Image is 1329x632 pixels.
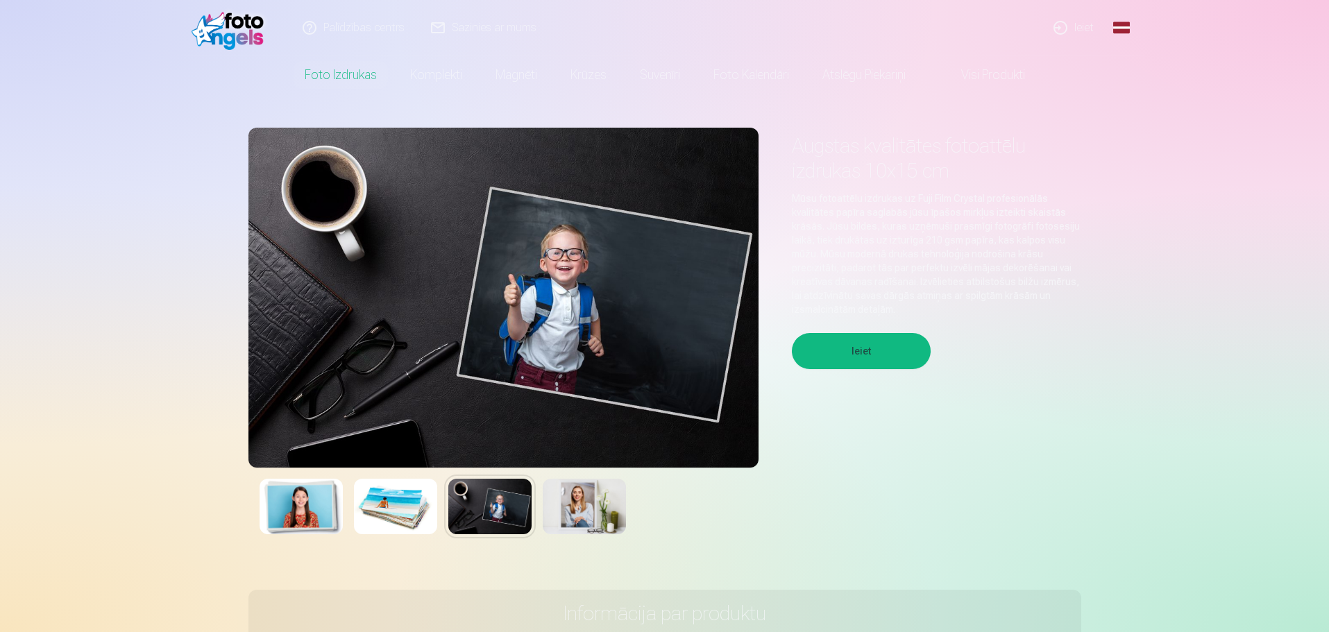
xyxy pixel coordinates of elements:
a: Komplekti [393,55,479,94]
h1: Augstas kvalitātes fotoattēlu izdrukas 10x15 cm [792,133,1081,183]
button: Ieiet [792,333,931,369]
p: Mūsu fotoattēlu izdrukas uz Fuji Film Crystal profesionālās kvalitātes papīra saglabās jūsu īpašo... [792,191,1081,316]
a: Krūzes [554,55,623,94]
a: Atslēgu piekariņi [806,55,922,94]
a: Magnēti [479,55,554,94]
a: Foto kalendāri [697,55,806,94]
img: /fa1 [192,6,271,50]
a: Foto izdrukas [288,55,393,94]
a: Visi produkti [922,55,1042,94]
a: Suvenīri [623,55,697,94]
h3: Informācija par produktu [260,601,1070,626]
